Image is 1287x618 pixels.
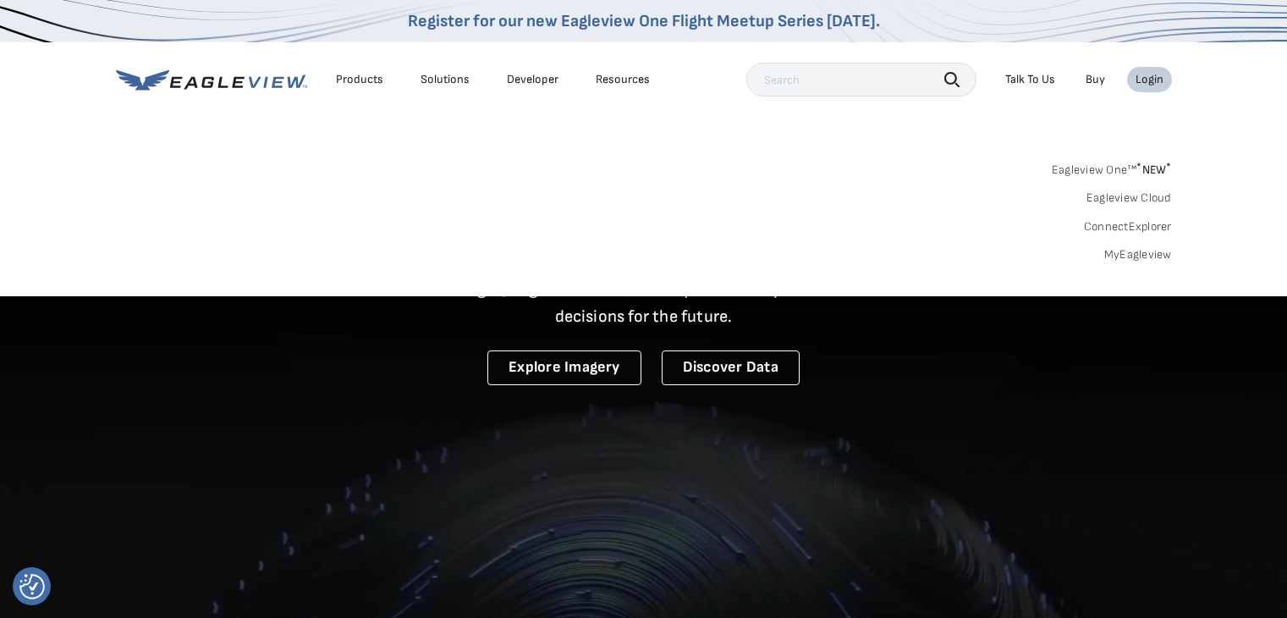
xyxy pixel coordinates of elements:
[596,72,650,87] div: Resources
[19,574,45,599] button: Consent Preferences
[1136,72,1163,87] div: Login
[336,72,383,87] div: Products
[421,72,470,87] div: Solutions
[487,350,641,385] a: Explore Imagery
[507,72,558,87] a: Developer
[662,350,800,385] a: Discover Data
[1084,219,1172,235] a: ConnectExplorer
[746,63,976,97] input: Search
[1086,72,1105,87] a: Buy
[19,574,45,599] img: Revisit consent button
[1005,72,1055,87] div: Talk To Us
[1086,190,1172,206] a: Eagleview Cloud
[1052,157,1172,177] a: Eagleview One™*NEW*
[1136,163,1171,177] span: NEW
[1104,247,1172,262] a: MyEagleview
[408,11,880,31] a: Register for our new Eagleview One Flight Meetup Series [DATE].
